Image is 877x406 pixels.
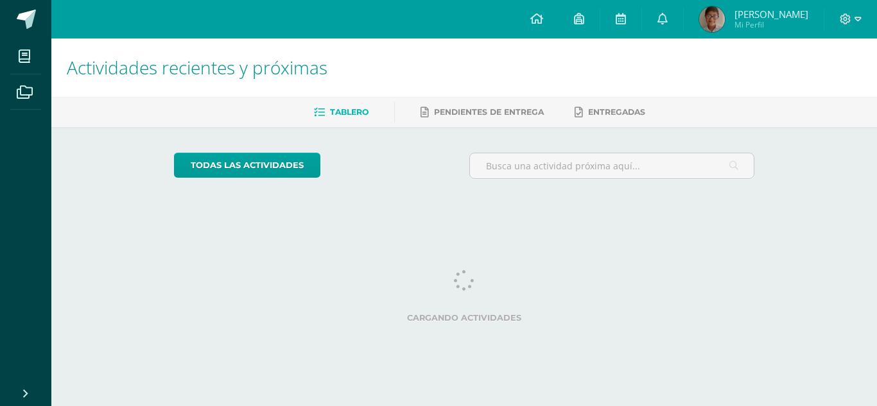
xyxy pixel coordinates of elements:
[314,102,369,123] a: Tablero
[470,153,754,178] input: Busca una actividad próxima aquí...
[734,8,808,21] span: [PERSON_NAME]
[588,107,645,117] span: Entregadas
[174,153,320,178] a: todas las Actividades
[734,19,808,30] span: Mi Perfil
[67,55,327,80] span: Actividades recientes y próximas
[330,107,369,117] span: Tablero
[699,6,725,32] img: 64dcc7b25693806399db2fba3b98ee94.png
[434,107,544,117] span: Pendientes de entrega
[421,102,544,123] a: Pendientes de entrega
[174,313,755,323] label: Cargando actividades
[575,102,645,123] a: Entregadas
